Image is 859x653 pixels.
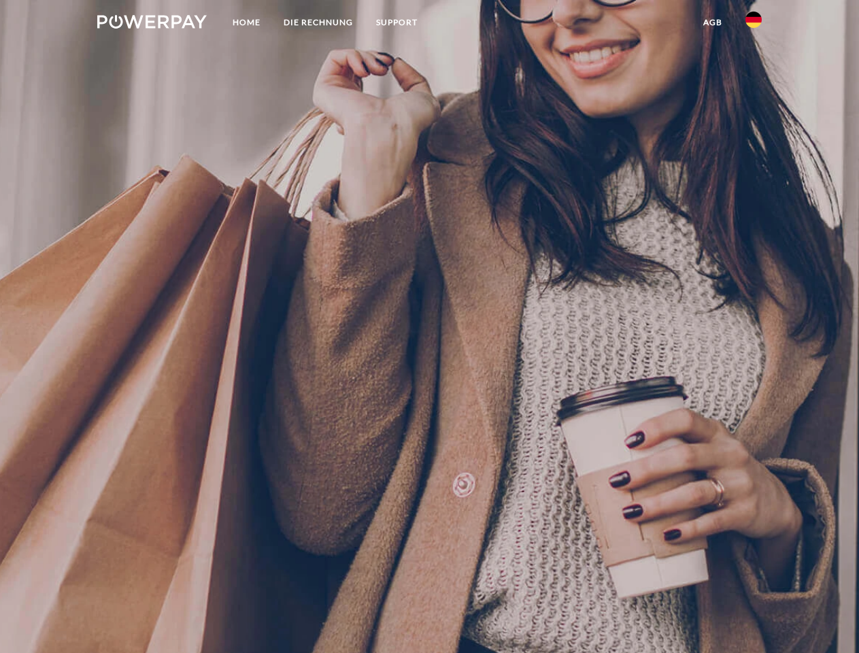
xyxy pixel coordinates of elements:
[221,10,272,35] a: Home
[692,10,734,35] a: agb
[97,15,207,29] img: logo-powerpay-white.svg
[272,10,365,35] a: DIE RECHNUNG
[745,12,762,28] img: de
[365,10,429,35] a: SUPPORT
